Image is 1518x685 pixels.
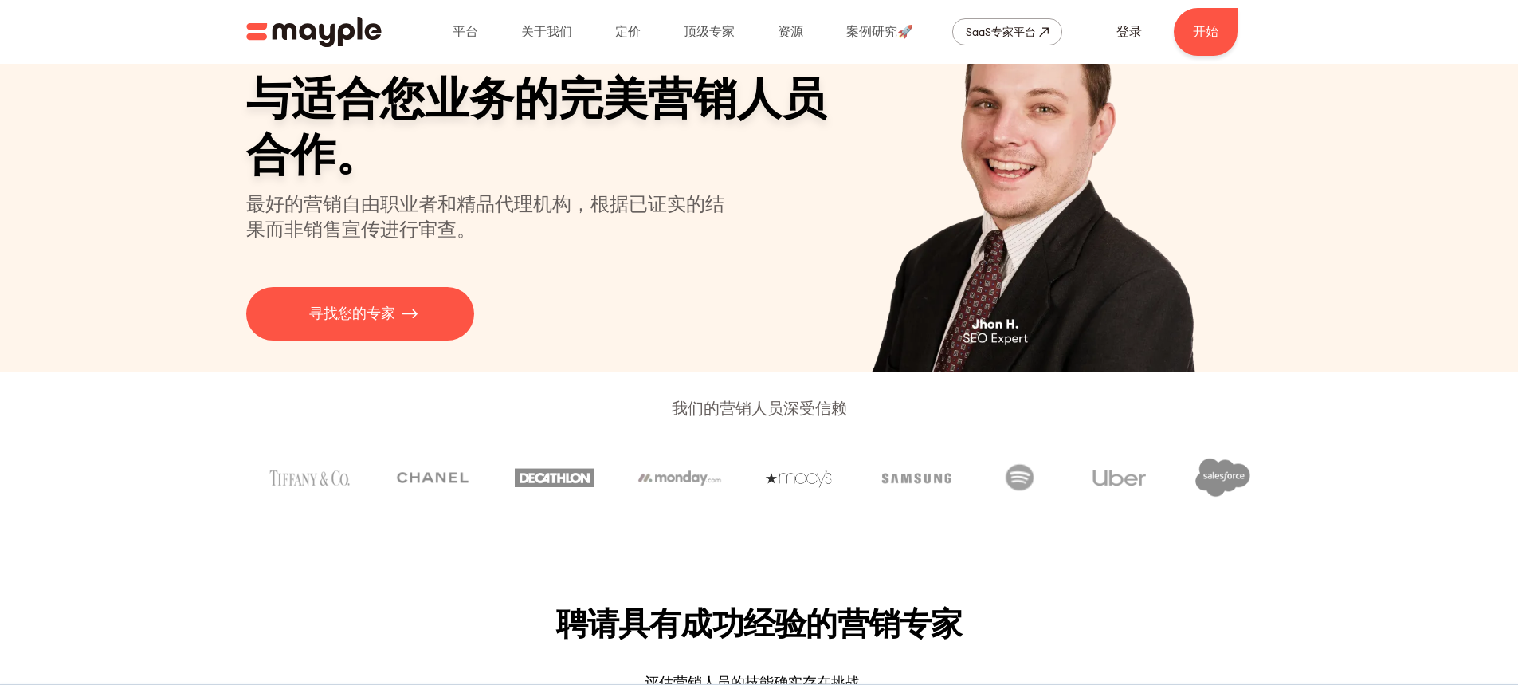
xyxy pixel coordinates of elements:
[672,400,847,418] font: 我们的营销人员深受信赖
[1174,8,1238,56] a: 开始
[952,18,1062,45] a: SaaS专家平台
[837,606,963,643] font: 营销专家
[966,26,1036,38] font: SaaS专家平台
[680,6,739,57] div: 顶级专家
[246,17,382,47] a: 家
[246,17,382,47] img: Mayple 徽标
[556,606,837,643] font: 聘请具有成功经验的
[1231,500,1518,685] iframe: 聊天小工具
[774,6,807,57] div: 资源
[1097,13,1161,51] a: 登录
[309,305,395,321] font: 寻找您的专家
[449,6,482,57] div: 平台
[611,6,645,57] div: 定价
[1231,500,1518,685] div: 聊天小组件
[517,6,576,57] div: 关于我们
[246,193,724,241] font: 最好的营销自由职业者和精品代理机构，根据已证实的结果而非销售宣传进行审查。
[246,74,826,181] font: 与适合您业务的完美营销人员合作。
[1116,25,1142,39] font: 登录
[246,287,474,341] a: 寻找您的专家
